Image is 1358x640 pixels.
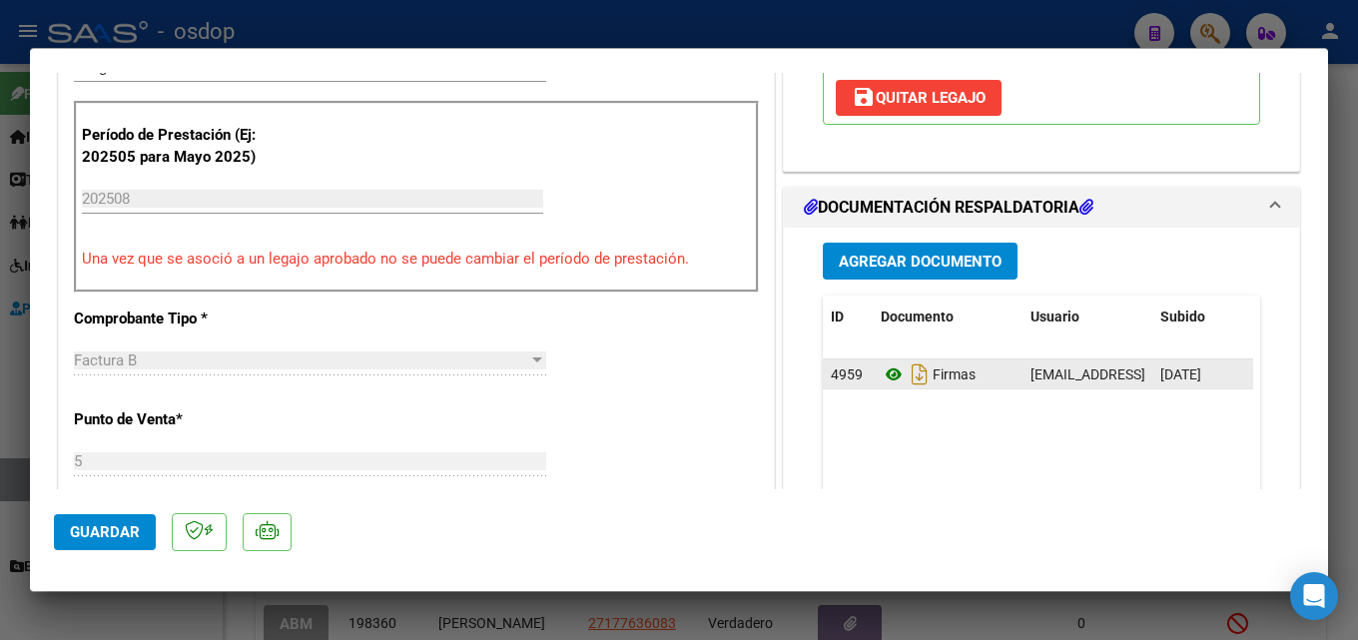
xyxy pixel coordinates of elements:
[82,248,751,271] p: Una vez que se asoció a un legajo aprobado no se puede cambiar el período de prestación.
[873,296,1022,338] datatable-header-cell: Documento
[784,188,1299,228] mat-expansion-panel-header: DOCUMENTACIÓN RESPALDATORIA
[1160,366,1201,382] span: [DATE]
[1022,296,1152,338] datatable-header-cell: Usuario
[70,523,140,541] span: Guardar
[831,366,863,382] span: 4959
[1290,572,1338,620] div: Open Intercom Messenger
[831,309,844,324] span: ID
[74,408,280,431] p: Punto de Venta
[852,85,876,109] mat-icon: save
[74,308,280,330] p: Comprobante Tipo *
[881,309,954,324] span: Documento
[839,253,1002,271] span: Agregar Documento
[1152,296,1252,338] datatable-header-cell: Subido
[907,358,933,390] i: Descargar documento
[823,296,873,338] datatable-header-cell: ID
[836,80,1002,116] button: Quitar Legajo
[1030,309,1079,324] span: Usuario
[1160,309,1205,324] span: Subido
[82,124,283,169] p: Período de Prestación (Ej: 202505 para Mayo 2025)
[852,89,986,107] span: Quitar Legajo
[881,366,976,382] span: Firmas
[804,196,1093,220] h1: DOCUMENTACIÓN RESPALDATORIA
[54,514,156,550] button: Guardar
[74,351,137,369] span: Factura B
[823,243,1018,280] button: Agregar Documento
[1252,296,1352,338] datatable-header-cell: Acción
